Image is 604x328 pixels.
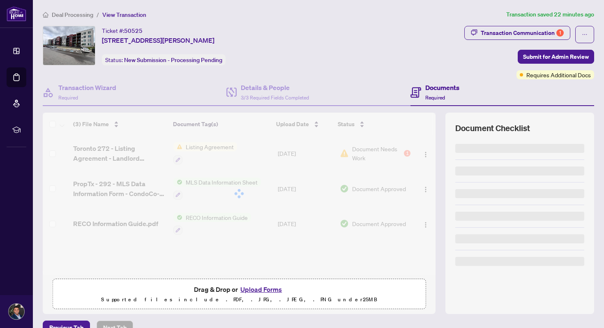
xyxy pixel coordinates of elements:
div: Ticket #: [102,26,143,35]
div: Status: [102,54,226,65]
p: Supported files include .PDF, .JPG, .JPEG, .PNG under 25 MB [58,295,420,305]
span: New Submission - Processing Pending [124,56,222,64]
span: [STREET_ADDRESS][PERSON_NAME] [102,35,214,45]
span: View Transaction [102,11,146,18]
span: Required [58,95,78,101]
div: 1 [556,29,564,37]
button: Submit for Admin Review [518,50,594,64]
span: ellipsis [582,32,588,37]
img: IMG-S12358419_1.jpg [43,26,95,65]
span: Requires Additional Docs [526,70,591,79]
span: Document Checklist [455,122,530,134]
span: 3/3 Required Fields Completed [241,95,309,101]
li: / [97,10,99,19]
h4: Documents [425,83,459,92]
button: Upload Forms [238,284,284,295]
span: Required [425,95,445,101]
img: Profile Icon [9,304,24,319]
h4: Transaction Wizard [58,83,116,92]
article: Transaction saved 22 minutes ago [506,10,594,19]
div: Transaction Communication [481,26,564,39]
img: logo [7,6,26,21]
button: Transaction Communication1 [464,26,570,40]
span: home [43,12,48,18]
span: Drag & Drop orUpload FormsSupported files include .PDF, .JPG, .JPEG, .PNG under25MB [53,279,425,310]
span: Drag & Drop or [194,284,284,295]
span: 50525 [124,27,143,35]
span: Deal Processing [52,11,93,18]
span: Submit for Admin Review [523,50,589,63]
h4: Details & People [241,83,309,92]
